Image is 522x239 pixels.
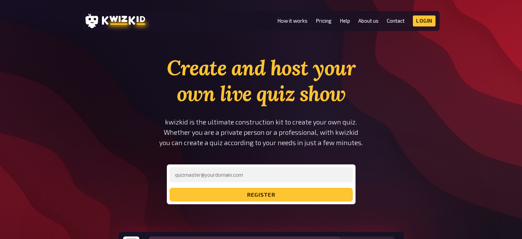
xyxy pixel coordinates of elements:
input: quizmaster@yourdomain.com [170,167,353,182]
a: Login [413,15,436,26]
p: kwizkid is the ultimate construction kit to create your own quiz. Whether you are a private perso... [145,117,377,148]
a: Pricing [316,18,332,24]
a: Contact [387,18,405,24]
a: Help [340,18,350,24]
h1: Create and host your own live quiz show [145,55,377,107]
button: register [170,188,353,202]
a: About us [358,18,379,24]
a: How it works [277,18,308,24]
